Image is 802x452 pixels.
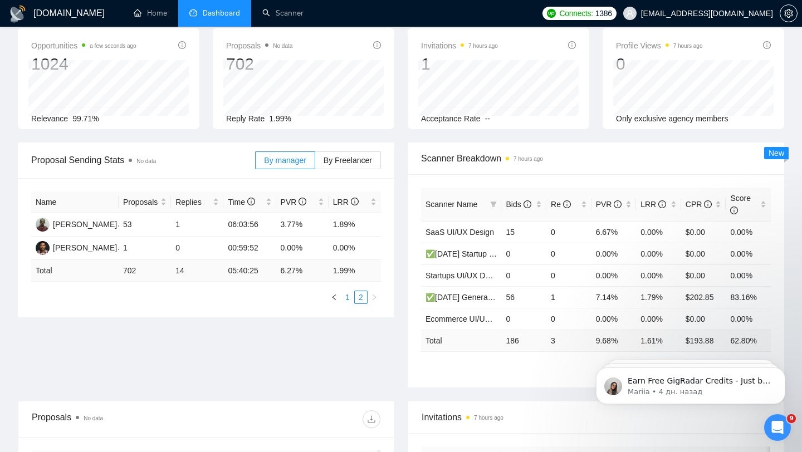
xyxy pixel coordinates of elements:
[273,43,292,49] span: No data
[136,158,156,164] span: No data
[119,237,171,260] td: 1
[490,201,497,208] span: filter
[363,415,380,424] span: download
[636,264,681,286] td: 0.00%
[563,200,571,208] span: info-circle
[368,291,381,304] button: right
[31,260,119,282] td: Total
[591,308,637,330] td: 0.00%
[276,260,329,282] td: 6.27 %
[658,200,666,208] span: info-circle
[9,5,27,23] img: logo
[119,213,171,237] td: 53
[84,415,103,421] span: No data
[269,114,291,123] span: 1.99%
[203,8,240,18] span: Dashboard
[324,156,372,165] span: By Freelancer
[31,39,136,52] span: Opportunities
[726,221,771,243] td: 0.00%
[591,286,637,308] td: 7.14%
[262,8,304,18] a: searchScanner
[591,264,637,286] td: 0.00%
[331,294,338,301] span: left
[371,294,378,301] span: right
[524,200,531,208] span: info-circle
[681,286,726,308] td: $202.85
[226,53,292,75] div: 702
[36,243,117,252] a: MM[PERSON_NAME]
[596,200,622,209] span: PVR
[327,291,341,304] button: left
[36,219,117,228] a: AO[PERSON_NAME]
[355,291,367,303] a: 2
[591,221,637,243] td: 6.67%
[421,330,501,351] td: Total
[501,264,546,286] td: 0
[673,43,703,49] time: 7 hours ago
[189,9,197,17] span: dashboard
[178,41,186,49] span: info-circle
[559,7,593,19] span: Connects:
[546,330,591,351] td: 3
[546,264,591,286] td: 0
[333,198,359,207] span: LRR
[780,4,798,22] button: setting
[636,308,681,330] td: 0.00%
[36,218,50,232] img: AO
[329,260,381,282] td: 1.99 %
[636,286,681,308] td: 1.79%
[764,414,791,441] iframe: Intercom live chat
[53,218,117,230] div: [PERSON_NAME]
[636,221,681,243] td: 0.00%
[31,153,255,167] span: Proposal Sending Stats
[546,243,591,264] td: 0
[591,330,637,351] td: 9.68 %
[579,344,802,422] iframe: Intercom notifications сообщение
[616,39,703,52] span: Profile Views
[595,7,612,19] span: 1386
[686,200,712,209] span: CPR
[551,200,571,209] span: Re
[247,198,255,205] span: info-circle
[426,271,504,280] a: Startups UI/UX Design
[726,308,771,330] td: 0.00%
[363,410,380,428] button: download
[640,200,666,209] span: LRR
[171,191,223,213] th: Replies
[730,207,738,214] span: info-circle
[90,43,136,49] time: a few seconds ago
[354,291,368,304] li: 2
[546,308,591,330] td: 0
[726,286,771,308] td: 83.16%
[681,330,726,351] td: $ 193.88
[704,200,712,208] span: info-circle
[636,330,681,351] td: 1.61 %
[327,291,341,304] li: Previous Page
[223,260,276,282] td: 05:40:25
[119,191,171,213] th: Proposals
[616,53,703,75] div: 0
[223,237,276,260] td: 00:59:52
[681,221,726,243] td: $0.00
[422,410,770,424] span: Invitations
[547,9,556,18] img: upwork-logo.png
[787,414,796,423] span: 9
[329,237,381,260] td: 0.00%
[488,196,499,213] span: filter
[264,156,306,165] span: By manager
[368,291,381,304] li: Next Page
[281,198,307,207] span: PVR
[726,330,771,351] td: 62.80 %
[546,221,591,243] td: 0
[171,260,223,282] td: 14
[421,114,481,123] span: Acceptance Rate
[421,39,498,52] span: Invitations
[223,213,276,237] td: 06:03:56
[426,228,494,237] a: SaaS UI/UX Design
[501,243,546,264] td: 0
[769,149,784,158] span: New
